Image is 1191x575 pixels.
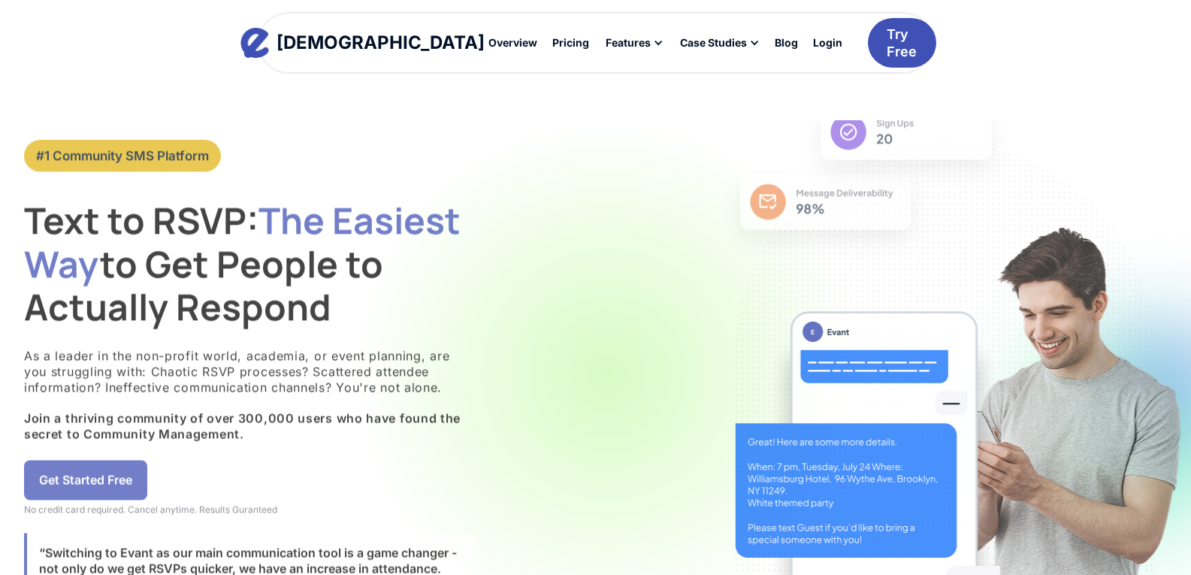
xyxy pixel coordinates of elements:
[887,26,917,61] div: Try Free
[552,38,589,48] div: Pricing
[24,199,475,329] h1: Text to RSVP: to Get People to Actually Respond
[24,411,461,442] strong: Join a thriving community of over 300,000 users who have found the secret to Community Management.
[488,38,537,48] div: Overview
[868,18,936,68] a: Try Free
[597,30,671,56] div: Features
[255,28,470,58] a: home
[24,348,475,442] p: As a leader in the non-profit world, academia, or event planning, are you struggling with: Chaoti...
[680,38,747,48] div: Case Studies
[671,30,767,56] div: Case Studies
[806,30,850,56] a: Login
[24,196,461,289] span: The Easiest Way
[775,38,798,48] div: Blog
[277,34,485,52] div: [DEMOGRAPHIC_DATA]
[545,30,597,56] a: Pricing
[767,30,806,56] a: Blog
[606,38,651,48] div: Features
[36,147,209,164] div: #1 Community SMS Platform
[24,504,475,516] div: No credit card required. Cancel anytime. Results Guranteed
[24,140,221,171] a: #1 Community SMS Platform
[24,460,147,500] a: Get Started Free
[813,38,842,48] div: Login
[481,30,545,56] a: Overview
